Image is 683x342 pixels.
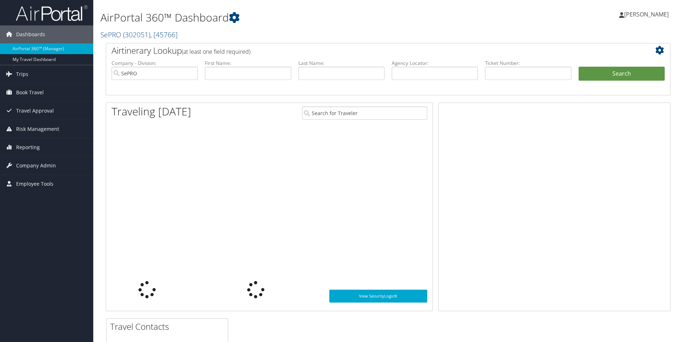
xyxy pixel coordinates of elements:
[16,138,40,156] span: Reporting
[100,30,178,39] a: SePRO
[16,175,53,193] span: Employee Tools
[205,60,291,67] label: First Name:
[16,84,44,101] span: Book Travel
[110,320,228,333] h2: Travel Contacts
[182,48,250,56] span: (at least one field required)
[112,104,191,119] h1: Traveling [DATE]
[302,106,427,120] input: Search for Traveler
[123,30,150,39] span: ( 302051 )
[100,10,484,25] h1: AirPortal 360™ Dashboard
[16,102,54,120] span: Travel Approval
[329,290,427,303] a: View SecurityLogic®
[150,30,178,39] span: , [ 45766 ]
[16,65,28,83] span: Trips
[619,4,676,25] a: [PERSON_NAME]
[16,157,56,175] span: Company Admin
[112,60,198,67] label: Company - Division:
[392,60,478,67] label: Agency Locator:
[16,25,45,43] span: Dashboards
[16,5,88,22] img: airportal-logo.png
[485,60,571,67] label: Ticket Number:
[624,10,669,18] span: [PERSON_NAME]
[579,67,665,81] button: Search
[16,120,59,138] span: Risk Management
[112,44,618,57] h2: Airtinerary Lookup
[298,60,385,67] label: Last Name:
